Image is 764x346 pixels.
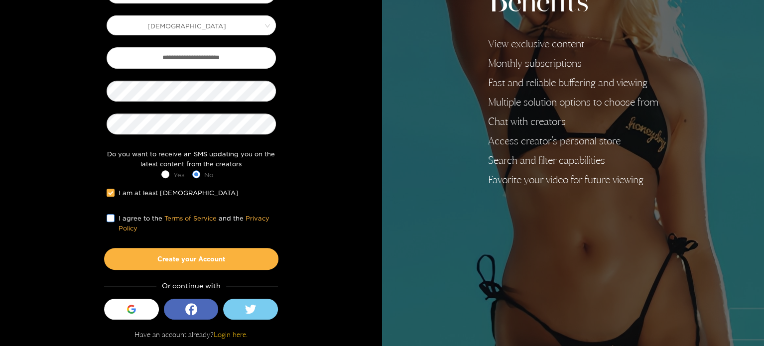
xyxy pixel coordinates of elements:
[488,38,658,50] li: View exclusive content
[214,330,248,339] a: Login here.
[488,57,658,69] li: Monthly subscriptions
[164,215,217,222] a: Terms of Service
[488,154,658,166] li: Search and filter capabilities
[107,18,275,32] span: Male
[104,280,278,291] div: Or continue with
[115,188,243,198] span: I am at least [DEMOGRAPHIC_DATA]
[115,213,276,233] span: I agree to the and the
[488,174,658,186] li: Favorite your video for future viewing
[134,330,248,340] p: Have an account already?
[104,149,278,169] div: Do you want to receive an SMS updating you on the latest content from the creators
[488,96,658,108] li: Multiple solution options to choose from
[488,115,658,127] li: Chat with creators
[200,170,217,180] span: No
[169,170,188,180] span: Yes
[488,77,658,89] li: Fast and reliable buffering and viewing
[104,248,278,270] button: Create your Account
[488,135,658,147] li: Access creator's personal store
